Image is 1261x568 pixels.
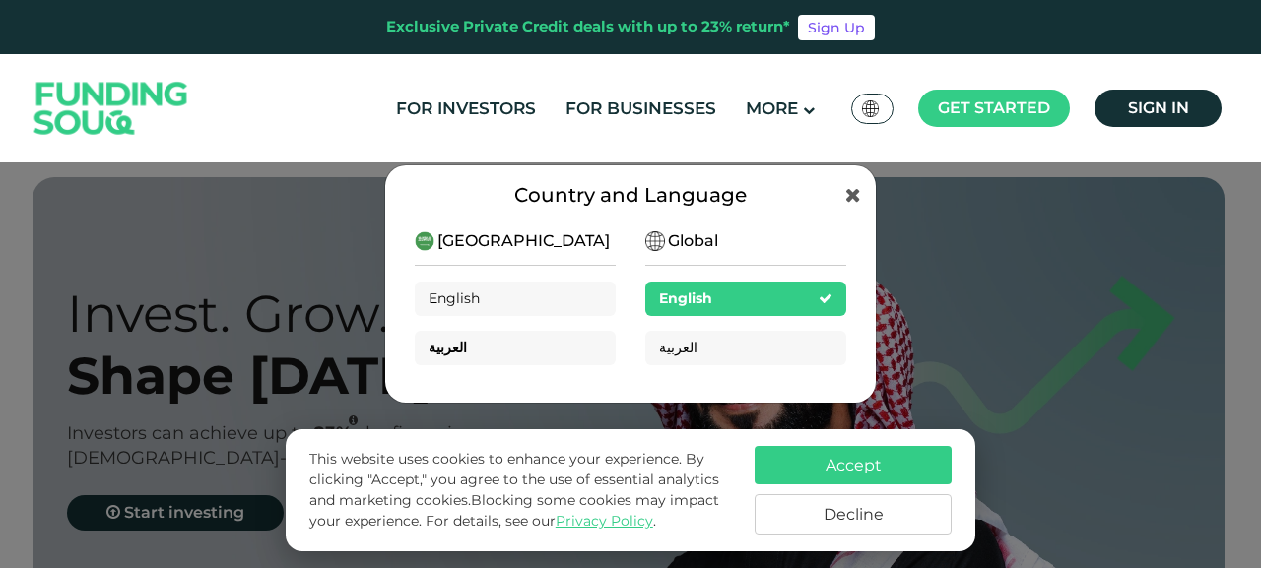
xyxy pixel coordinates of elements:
[798,15,875,40] a: Sign Up
[15,59,208,158] img: Logo
[426,512,656,530] span: For details, see our .
[755,494,952,535] button: Decline
[309,449,735,532] p: This website uses cookies to enhance your experience. By clicking "Accept," you agree to the use ...
[668,229,718,253] span: Global
[862,100,880,117] img: SA Flag
[659,339,697,356] span: العربية
[645,231,665,251] img: SA Flag
[561,93,721,125] a: For Businesses
[386,16,790,38] div: Exclusive Private Credit deals with up to 23% return*
[938,98,1050,117] span: Get started
[415,231,434,251] img: SA Flag
[415,180,846,210] div: Country and Language
[556,512,653,530] a: Privacy Policy
[429,339,467,356] span: العربية
[746,98,798,118] span: More
[755,446,952,484] button: Accept
[309,491,719,530] span: Blocking some cookies may impact your experience.
[391,93,541,125] a: For Investors
[429,289,480,307] span: English
[1128,98,1189,117] span: Sign in
[1095,90,1222,127] a: Sign in
[437,229,610,253] span: [GEOGRAPHIC_DATA]
[659,289,712,307] span: English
